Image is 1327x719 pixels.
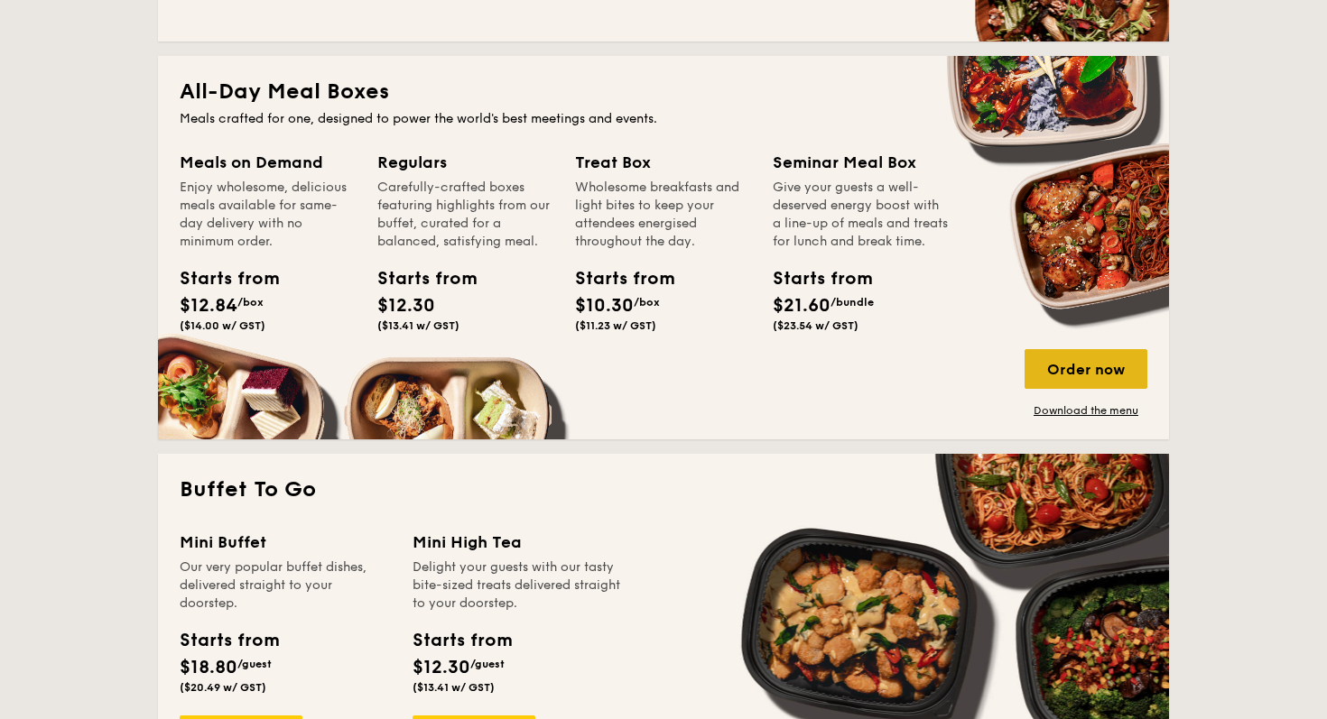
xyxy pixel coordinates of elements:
[413,627,511,654] div: Starts from
[180,150,356,175] div: Meals on Demand
[237,296,264,309] span: /box
[773,319,858,332] span: ($23.54 w/ GST)
[773,150,949,175] div: Seminar Meal Box
[575,150,751,175] div: Treat Box
[180,681,266,694] span: ($20.49 w/ GST)
[773,265,854,292] div: Starts from
[1025,349,1147,389] div: Order now
[180,78,1147,106] h2: All-Day Meal Boxes
[180,295,237,317] span: $12.84
[180,265,261,292] div: Starts from
[773,179,949,251] div: Give your guests a well-deserved energy boost with a line-up of meals and treats for lunch and br...
[575,265,656,292] div: Starts from
[377,319,459,332] span: ($13.41 w/ GST)
[831,296,874,309] span: /bundle
[377,265,459,292] div: Starts from
[413,681,495,694] span: ($13.41 w/ GST)
[180,657,237,678] span: $18.80
[180,475,1147,504] h2: Buffet To Go
[180,319,265,332] span: ($14.00 w/ GST)
[180,179,356,251] div: Enjoy wholesome, delicious meals available for same-day delivery with no minimum order.
[575,319,656,332] span: ($11.23 w/ GST)
[180,530,391,555] div: Mini Buffet
[377,179,553,251] div: Carefully-crafted boxes featuring highlights from our buffet, curated for a balanced, satisfying ...
[1025,403,1147,418] a: Download the menu
[180,558,391,613] div: Our very popular buffet dishes, delivered straight to your doorstep.
[413,657,470,678] span: $12.30
[575,295,634,317] span: $10.30
[237,658,272,670] span: /guest
[180,110,1147,128] div: Meals crafted for one, designed to power the world's best meetings and events.
[413,558,624,613] div: Delight your guests with our tasty bite-sized treats delivered straight to your doorstep.
[377,295,435,317] span: $12.30
[773,295,831,317] span: $21.60
[575,179,751,251] div: Wholesome breakfasts and light bites to keep your attendees energised throughout the day.
[413,530,624,555] div: Mini High Tea
[634,296,660,309] span: /box
[180,627,278,654] div: Starts from
[470,658,505,670] span: /guest
[377,150,553,175] div: Regulars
